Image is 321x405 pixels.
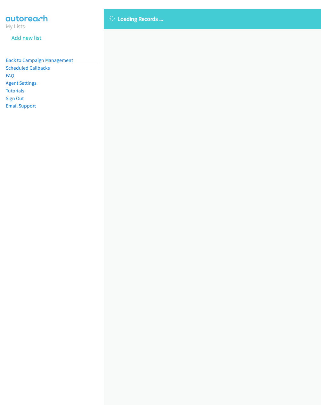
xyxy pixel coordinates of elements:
[6,80,37,86] a: Agent Settings
[110,14,315,23] p: Loading Records ...
[6,73,14,79] a: FAQ
[6,95,24,101] a: Sign Out
[6,22,25,30] a: My Lists
[12,34,41,41] a: Add new list
[6,103,36,109] a: Email Support
[6,65,50,71] a: Scheduled Callbacks
[6,88,24,94] a: Tutorials
[6,57,73,63] a: Back to Campaign Management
